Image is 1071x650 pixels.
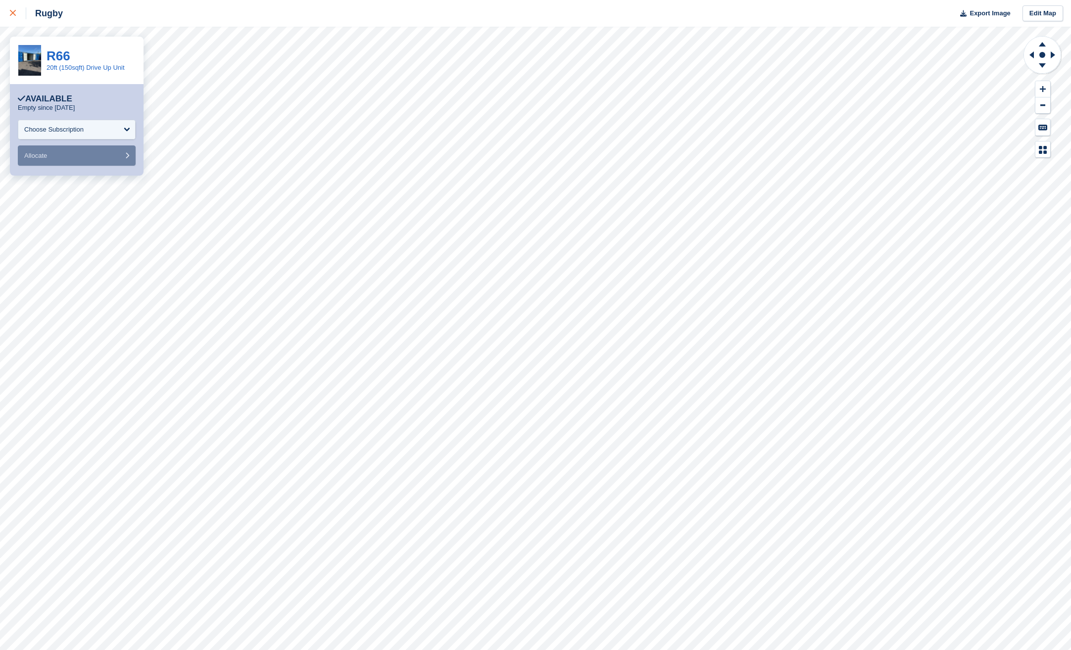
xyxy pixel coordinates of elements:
[47,64,125,71] a: 20ft (150sqft) Drive Up Unit
[26,7,63,19] div: Rugby
[24,125,84,135] div: Choose Subscription
[954,5,1011,22] button: Export Image
[1035,81,1050,97] button: Zoom In
[1035,141,1050,158] button: Map Legend
[18,145,136,166] button: Allocate
[24,152,47,159] span: Allocate
[18,94,72,104] div: Available
[1035,97,1050,114] button: Zoom Out
[1035,119,1050,136] button: Keyboard Shortcuts
[18,45,41,75] img: IMG_0232.jpeg
[18,104,75,112] p: Empty since [DATE]
[1022,5,1063,22] a: Edit Map
[970,8,1010,18] span: Export Image
[47,48,70,63] a: R66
